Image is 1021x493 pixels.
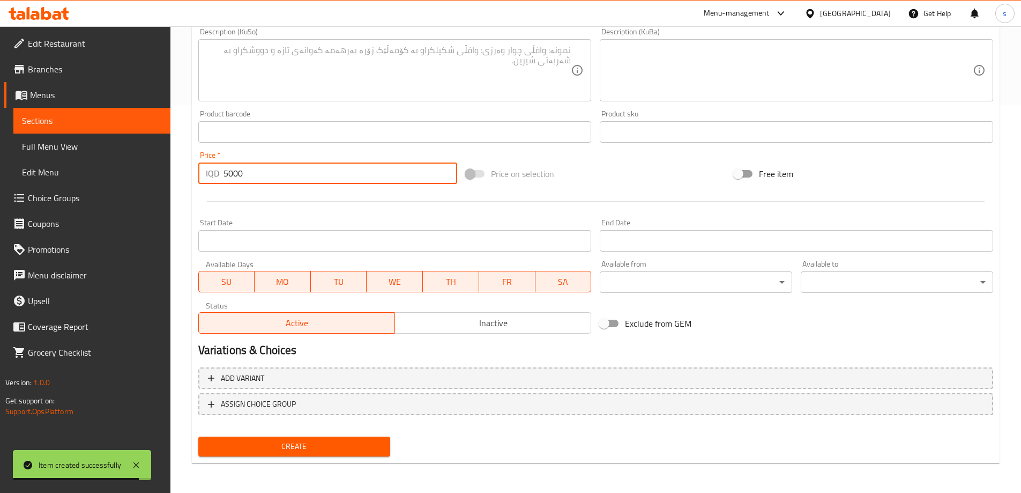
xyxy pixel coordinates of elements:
[5,404,73,418] a: Support.OpsPlatform
[13,159,170,185] a: Edit Menu
[13,134,170,159] a: Full Menu View
[4,262,170,288] a: Menu disclaimer
[30,89,162,101] span: Menus
[28,320,162,333] span: Coverage Report
[4,56,170,82] a: Branches
[4,237,170,262] a: Promotions
[223,163,458,184] input: Please enter price
[4,31,170,56] a: Edit Restaurant
[22,140,162,153] span: Full Menu View
[423,271,479,292] button: TH
[371,274,419,290] span: WE
[207,440,382,453] span: Create
[4,288,170,314] a: Upsell
[198,121,592,143] input: Please enter product barcode
[28,295,162,307] span: Upsell
[535,271,592,292] button: SA
[198,312,395,334] button: Active
[625,317,691,330] span: Exclude from GEM
[394,312,591,334] button: Inactive
[28,192,162,204] span: Choice Groups
[255,271,311,292] button: MO
[198,393,993,415] button: ASSIGN CHOICE GROUP
[198,367,993,389] button: Add variant
[311,271,367,292] button: TU
[33,376,50,389] span: 1.0.0
[13,108,170,134] a: Sections
[801,271,993,293] div: ​
[28,269,162,282] span: Menu disclaimer
[600,271,792,293] div: ​
[206,167,219,180] p: IQD
[221,372,264,385] span: Add variant
[22,114,162,127] span: Sections
[4,82,170,108] a: Menus
[198,271,255,292] button: SU
[203,315,391,331] span: Active
[483,274,531,290] span: FR
[28,243,162,256] span: Promotions
[427,274,475,290] span: TH
[4,185,170,211] a: Choice Groups
[198,342,993,358] h2: Variations & Choices
[221,398,296,411] span: ASSIGN CHOICE GROUP
[479,271,535,292] button: FR
[5,394,55,408] span: Get support on:
[759,167,793,180] span: Free item
[399,315,587,331] span: Inactive
[28,63,162,76] span: Branches
[28,217,162,230] span: Coupons
[540,274,587,290] span: SA
[198,437,391,457] button: Create
[4,314,170,340] a: Coverage Report
[22,166,162,179] span: Edit Menu
[5,376,32,389] span: Version:
[259,274,307,290] span: MO
[4,340,170,365] a: Grocery Checklist
[1003,8,1007,19] span: s
[28,37,162,50] span: Edit Restaurant
[315,274,363,290] span: TU
[4,211,170,237] a: Coupons
[28,346,162,359] span: Grocery Checklist
[367,271,423,292] button: WE
[704,7,770,20] div: Menu-management
[600,121,993,143] input: Please enter product sku
[203,274,251,290] span: SU
[39,459,121,471] div: Item created successfully
[491,167,554,180] span: Price on selection
[820,8,891,19] div: [GEOGRAPHIC_DATA]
